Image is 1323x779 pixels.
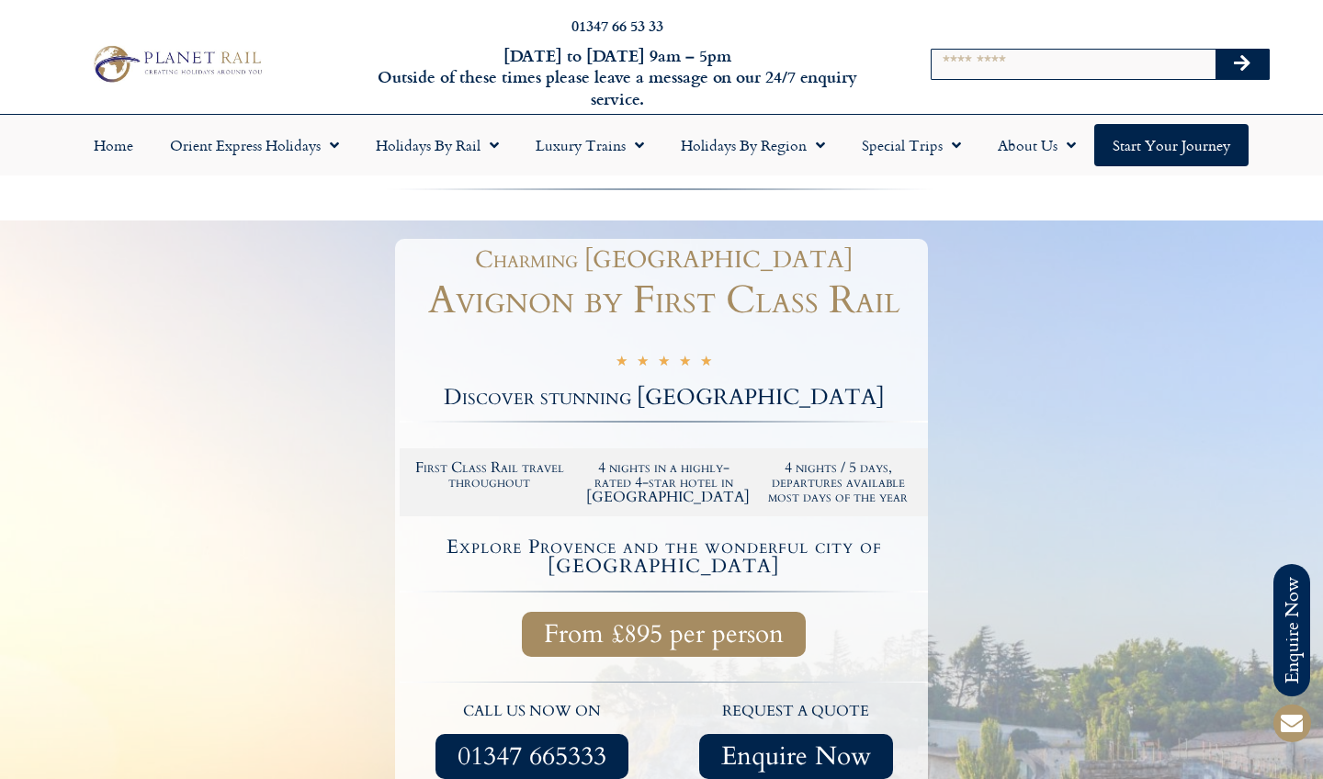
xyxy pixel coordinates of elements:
h4: Explore Provence and the wonderful city of [GEOGRAPHIC_DATA] [402,537,925,576]
span: Enquire Now [721,745,871,768]
h2: 4 nights / 5 days, departures available most days of the year [760,460,916,504]
p: request a quote [673,700,920,724]
a: 01347 66 53 33 [571,15,663,36]
h2: Discover stunning [GEOGRAPHIC_DATA] [400,387,928,409]
h2: 4 nights in a highly-rated 4-star hotel in [GEOGRAPHIC_DATA] [586,460,742,504]
i: ★ [637,353,649,374]
p: call us now on [409,700,655,724]
a: Start your Journey [1094,124,1249,166]
i: ★ [700,353,712,374]
img: Planet Rail Train Holidays Logo [86,41,267,85]
a: Holidays by Region [662,124,843,166]
div: 5/5 [616,350,712,374]
span: 01347 665333 [458,745,606,768]
a: Home [75,124,152,166]
a: From £895 per person [522,612,806,657]
a: Enquire Now [699,734,893,779]
i: ★ [616,353,628,374]
a: About Us [979,124,1094,166]
a: Special Trips [843,124,979,166]
a: Orient Express Holidays [152,124,357,166]
i: ★ [658,353,670,374]
a: Holidays by Rail [357,124,517,166]
button: Search [1216,50,1269,79]
h2: First Class Rail travel throughout [412,460,568,490]
i: ★ [679,353,691,374]
span: From £895 per person [544,623,784,646]
h6: [DATE] to [DATE] 9am – 5pm Outside of these times please leave a message on our 24/7 enquiry serv... [357,45,877,109]
nav: Menu [9,124,1314,166]
a: 01347 665333 [435,734,628,779]
a: Luxury Trains [517,124,662,166]
h1: Charming [GEOGRAPHIC_DATA] [409,248,919,272]
h1: Avignon by First Class Rail [400,281,928,320]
